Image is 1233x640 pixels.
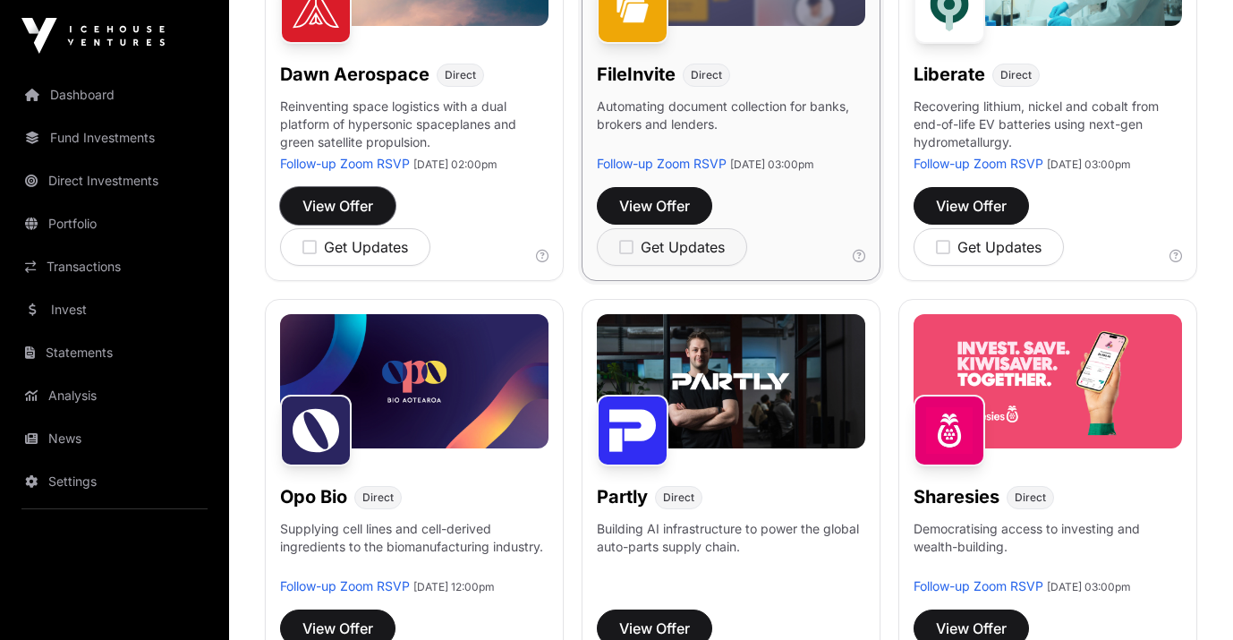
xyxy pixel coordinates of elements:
a: News [14,419,215,458]
span: Direct [1015,491,1046,505]
a: Follow-up Zoom RSVP [914,156,1043,171]
button: View Offer [914,187,1029,225]
div: Get Updates [302,236,408,258]
a: Analysis [14,376,215,415]
span: View Offer [619,618,690,639]
a: Fund Investments [14,118,215,158]
span: View Offer [936,618,1007,639]
div: Get Updates [619,236,725,258]
a: Follow-up Zoom RSVP [280,156,410,171]
span: View Offer [302,618,373,639]
p: Supplying cell lines and cell-derived ingredients to the biomanufacturing industry. [280,520,548,556]
img: Icehouse Ventures Logo [21,18,165,54]
a: Dashboard [14,75,215,115]
img: Partly-Banner.jpg [597,314,865,448]
span: [DATE] 03:00pm [1047,158,1131,171]
p: Reinventing space logistics with a dual platform of hypersonic spaceplanes and green satellite pr... [280,98,548,155]
h1: Liberate [914,62,985,87]
p: Democratising access to investing and wealth-building. [914,520,1182,577]
button: Get Updates [597,228,747,266]
p: Recovering lithium, nickel and cobalt from end-of-life EV batteries using next-gen hydrometallurgy. [914,98,1182,155]
img: Opo-Bio-Banner.jpg [280,314,548,448]
span: Direct [362,491,394,505]
a: Statements [14,333,215,372]
span: Direct [1000,68,1032,82]
a: Transactions [14,247,215,286]
a: Direct Investments [14,161,215,201]
h1: Sharesies [914,484,999,509]
h1: FileInvite [597,62,676,87]
iframe: Chat Widget [1144,554,1233,640]
a: Portfolio [14,204,215,243]
h1: Partly [597,484,648,509]
button: View Offer [597,187,712,225]
span: [DATE] 03:00pm [730,158,814,171]
span: View Offer [302,195,373,217]
p: Building AI infrastructure to power the global auto-parts supply chain. [597,520,865,577]
button: Get Updates [914,228,1064,266]
div: Get Updates [936,236,1042,258]
h1: Dawn Aerospace [280,62,429,87]
h1: Opo Bio [280,484,347,509]
button: View Offer [280,187,395,225]
span: Direct [691,68,722,82]
span: [DATE] 03:00pm [1047,580,1131,593]
span: [DATE] 02:00pm [413,158,497,171]
img: Opo Bio [280,395,352,466]
img: Partly [597,395,668,466]
a: Invest [14,290,215,329]
span: View Offer [619,195,690,217]
img: Sharesies-Banner.jpg [914,314,1182,448]
button: Get Updates [280,228,430,266]
p: Automating document collection for banks, brokers and lenders. [597,98,865,155]
span: Direct [445,68,476,82]
span: [DATE] 12:00pm [413,580,495,593]
a: Follow-up Zoom RSVP [280,578,410,593]
span: View Offer [936,195,1007,217]
span: Direct [663,491,694,505]
img: Sharesies [914,395,985,466]
a: Settings [14,462,215,501]
a: Follow-up Zoom RSVP [914,578,1043,593]
a: Follow-up Zoom RSVP [597,156,727,171]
